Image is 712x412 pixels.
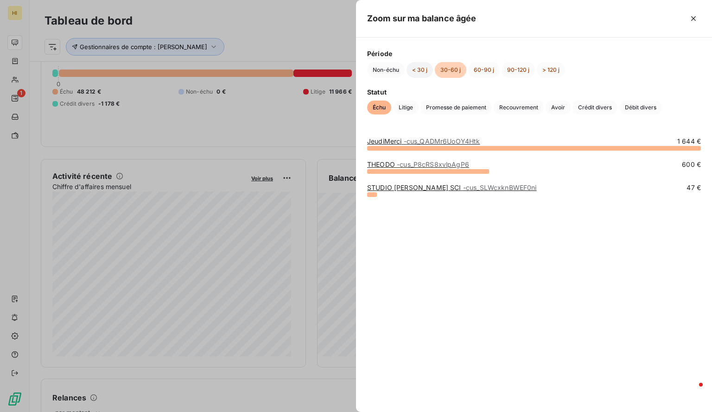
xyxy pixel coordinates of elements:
[502,62,535,78] button: 90-120 j
[367,160,469,168] a: THEODO
[420,101,492,114] button: Promesse de paiement
[367,101,391,114] button: Échu
[468,62,500,78] button: 60-90 j
[680,380,703,403] iframe: Intercom live chat
[367,12,477,25] h5: Zoom sur ma balance âgée
[435,62,466,78] button: 30-60 j
[393,101,419,114] button: Litige
[367,87,701,97] span: Statut
[367,62,405,78] button: Non-échu
[537,62,565,78] button: > 120 j
[367,49,701,58] span: Période
[546,101,571,114] button: Avoir
[407,62,433,78] button: < 30 j
[367,137,480,145] a: JeudiMerci
[677,137,701,146] span: 1 644 €
[687,183,701,192] span: 47 €
[494,101,544,114] button: Recouvrement
[572,101,617,114] button: Crédit divers
[682,160,701,169] span: 600 €
[463,184,537,191] span: - cus_SLWcxknBWEF0ni
[404,137,480,145] span: - cus_QADMr6UoOY4Htk
[619,101,662,114] button: Débit divers
[367,184,537,191] a: STUDIO [PERSON_NAME] SCI
[397,160,469,168] span: - cus_P8cRS8xvlpAgP6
